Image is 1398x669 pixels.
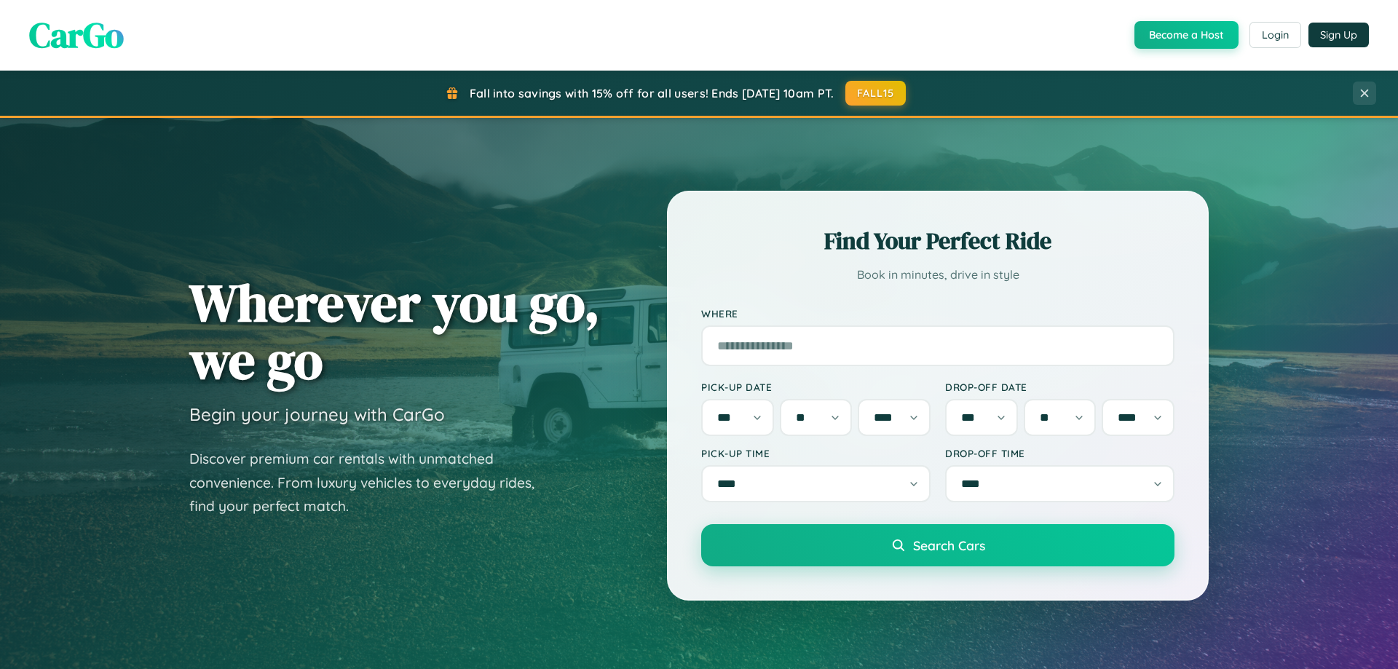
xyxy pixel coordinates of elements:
p: Discover premium car rentals with unmatched convenience. From luxury vehicles to everyday rides, ... [189,447,553,518]
label: Pick-up Time [701,447,931,459]
button: Search Cars [701,524,1174,566]
span: CarGo [29,11,124,59]
button: FALL15 [845,81,907,106]
button: Become a Host [1134,21,1239,49]
button: Sign Up [1308,23,1369,47]
span: Fall into savings with 15% off for all users! Ends [DATE] 10am PT. [470,86,834,100]
label: Pick-up Date [701,381,931,393]
label: Drop-off Date [945,381,1174,393]
p: Book in minutes, drive in style [701,264,1174,285]
h1: Wherever you go, we go [189,274,600,389]
h2: Find Your Perfect Ride [701,225,1174,257]
label: Where [701,307,1174,320]
span: Search Cars [913,537,985,553]
h3: Begin your journey with CarGo [189,403,445,425]
button: Login [1249,22,1301,48]
label: Drop-off Time [945,447,1174,459]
